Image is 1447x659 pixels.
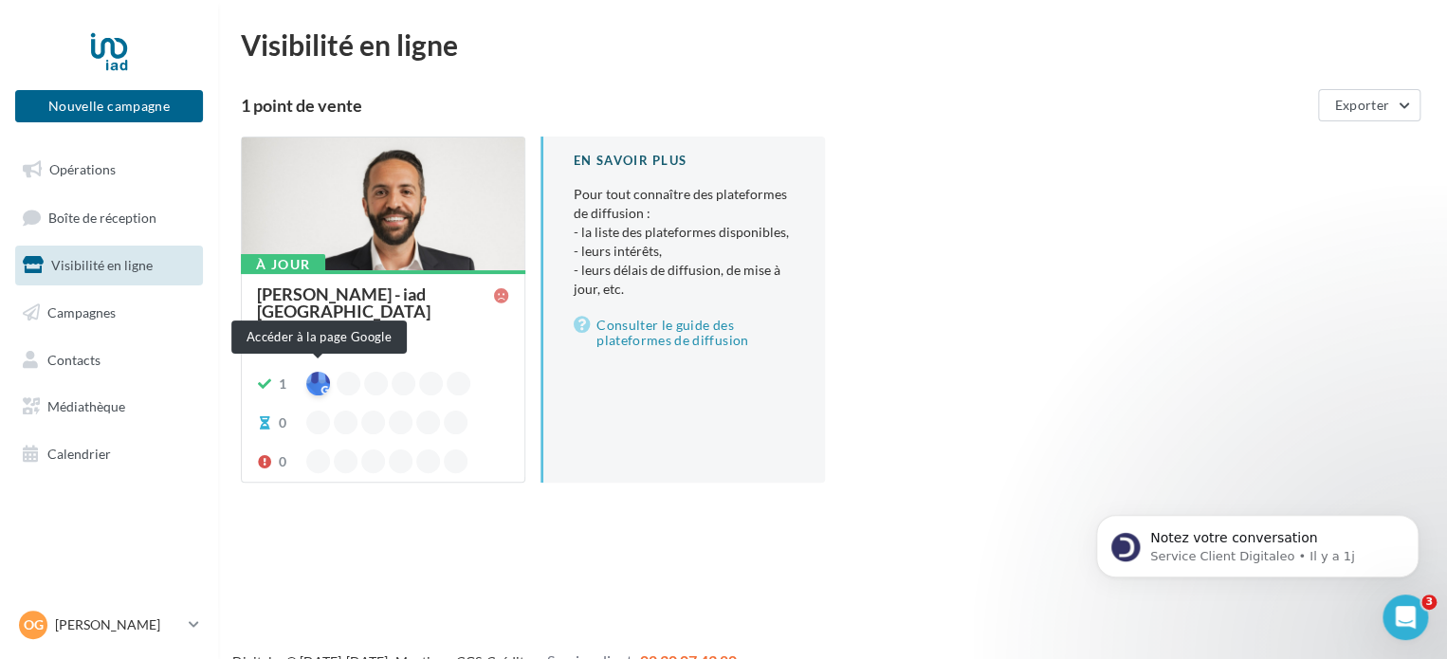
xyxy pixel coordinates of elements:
[51,257,153,273] span: Visibilité en ligne
[279,413,286,432] div: 0
[241,254,325,275] div: À jour
[11,246,207,285] a: Visibilité en ligne
[55,615,181,634] p: [PERSON_NAME]
[574,242,795,261] li: - leurs intérêts,
[241,30,1424,59] div: Visibilité en ligne
[574,223,795,242] li: - la liste des plateformes disponibles,
[257,285,494,320] div: [PERSON_NAME] - iad [GEOGRAPHIC_DATA]
[574,314,795,352] a: Consulter le guide des plateformes de diffusion
[15,90,203,122] button: Nouvelle campagne
[1383,595,1428,640] iframe: Intercom live chat
[48,209,156,225] span: Boîte de réception
[11,387,207,427] a: Médiathèque
[1068,475,1447,608] iframe: Intercom notifications message
[11,434,207,474] a: Calendrier
[574,152,795,170] div: En savoir plus
[24,615,44,634] span: OG
[1421,595,1437,610] span: 3
[231,320,407,354] div: Accéder à la page Google
[279,452,286,471] div: 0
[11,197,207,238] a: Boîte de réception
[1318,89,1420,121] button: Exporter
[49,161,116,177] span: Opérations
[574,185,795,299] p: Pour tout connaître des plateformes de diffusion :
[15,607,203,643] a: OG [PERSON_NAME]
[279,375,286,394] div: 1
[47,398,125,414] span: Médiathèque
[47,304,116,320] span: Campagnes
[1334,97,1389,113] span: Exporter
[11,340,207,380] a: Contacts
[11,150,207,190] a: Opérations
[11,293,207,333] a: Campagnes
[47,446,111,462] span: Calendrier
[574,261,795,299] li: - leurs délais de diffusion, de mise à jour, etc.
[47,351,101,367] span: Contacts
[241,97,1310,114] div: 1 point de vente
